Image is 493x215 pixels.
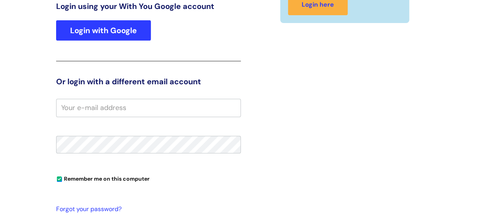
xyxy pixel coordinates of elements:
a: Forgot your password? [56,204,237,215]
label: Remember me on this computer [56,174,150,182]
h3: Or login with a different email account [56,77,241,86]
h3: Login using your With You Google account [56,2,241,11]
input: Remember me on this computer [57,177,62,182]
a: Login with Google [56,20,151,41]
div: You can uncheck this option if you're logging in from a shared device [56,172,241,185]
input: Your e-mail address [56,99,241,117]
